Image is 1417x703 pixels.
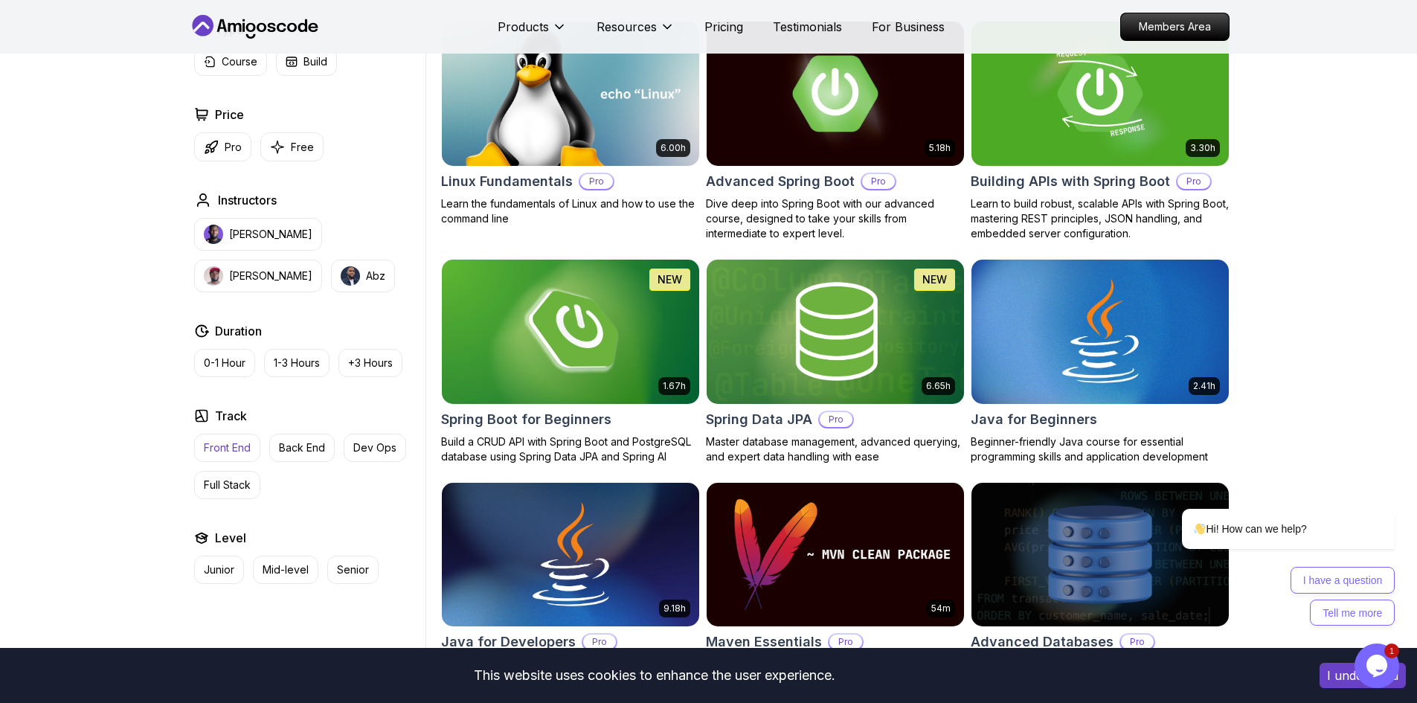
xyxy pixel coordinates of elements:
button: instructor img[PERSON_NAME] [194,260,322,292]
button: Products [498,18,567,48]
a: Java for Beginners card2.41hJava for BeginnersBeginner-friendly Java course for essential program... [971,259,1230,464]
a: Pricing [704,18,743,36]
h2: Spring Data JPA [706,409,812,430]
p: 1-3 Hours [274,356,320,370]
h2: Spring Boot for Beginners [441,409,611,430]
p: +3 Hours [348,356,393,370]
a: Maven Essentials card54mMaven EssentialsProLearn how to use Maven to build and manage your Java p... [706,482,965,687]
h2: Instructors [218,191,277,209]
img: instructor img [204,225,223,244]
p: Course [222,54,257,69]
button: Dev Ops [344,434,406,462]
p: Pro [225,140,242,155]
a: For Business [872,18,945,36]
p: Senior [337,562,369,577]
img: Spring Data JPA card [707,260,964,404]
img: Spring Boot for Beginners card [442,260,699,404]
button: Junior [194,556,244,584]
button: Course [194,48,267,76]
button: Mid-level [253,556,318,584]
p: Master database management, advanced querying, and expert data handling with ease [706,434,965,464]
p: [PERSON_NAME] [229,269,312,283]
iframe: chat widget [1134,391,1402,636]
p: Free [291,140,314,155]
p: Pro [580,174,613,189]
button: Resources [597,18,675,48]
p: Learn the fundamentals of Linux and how to use the command line [441,196,700,226]
h2: Level [215,529,246,547]
p: Members Area [1121,13,1229,40]
a: Advanced Spring Boot card5.18hAdvanced Spring BootProDive deep into Spring Boot with our advanced... [706,21,965,241]
h2: Java for Developers [441,632,576,652]
img: instructor img [341,266,360,286]
p: Resources [597,18,657,36]
p: 5.18h [929,142,951,154]
p: NEW [658,272,682,287]
p: 3.30h [1190,142,1215,154]
p: Learn to build robust, scalable APIs with Spring Boot, mastering REST principles, JSON handling, ... [971,196,1230,241]
p: Pro [1121,635,1154,649]
h2: Track [215,407,247,425]
h2: Advanced Databases [971,632,1114,652]
button: +3 Hours [338,349,402,377]
p: 54m [931,603,951,614]
p: 0-1 Hour [204,356,245,370]
p: 9.18h [663,603,686,614]
img: Building APIs with Spring Boot card [971,22,1229,166]
img: Java for Developers card [442,483,699,627]
p: Pro [829,635,862,649]
p: Pro [862,174,895,189]
p: Build [303,54,327,69]
a: Java for Developers card9.18hJava for DevelopersProLearn advanced Java concepts to build scalable... [441,482,700,687]
p: 6.00h [661,142,686,154]
button: Front End [194,434,260,462]
h2: Java for Beginners [971,409,1097,430]
p: Beginner-friendly Java course for essential programming skills and application development [971,434,1230,464]
h2: Building APIs with Spring Boot [971,171,1170,192]
p: Pro [1177,174,1210,189]
button: Back End [269,434,335,462]
a: Linux Fundamentals card6.00hLinux FundamentalsProLearn the fundamentals of Linux and how to use t... [441,21,700,226]
button: instructor imgAbz [331,260,395,292]
p: 1.67h [663,380,686,392]
p: Pro [820,412,852,427]
p: [PERSON_NAME] [229,227,312,242]
a: Testimonials [773,18,842,36]
a: Advanced Databases cardAdvanced DatabasesProAdvanced database management with SQL, integrity, and... [971,482,1230,687]
h2: Advanced Spring Boot [706,171,855,192]
button: Pro [194,132,251,161]
button: instructor img[PERSON_NAME] [194,218,322,251]
p: Mid-level [263,562,309,577]
button: Senior [327,556,379,584]
img: Java for Beginners card [971,260,1229,404]
iframe: chat widget [1355,643,1402,688]
p: Back End [279,440,325,455]
p: Full Stack [204,478,251,492]
p: Abz [366,269,385,283]
a: Members Area [1120,13,1230,41]
h2: Linux Fundamentals [441,171,573,192]
img: Advanced Databases card [971,483,1229,627]
p: Pro [583,635,616,649]
h2: Price [215,106,244,123]
a: Spring Data JPA card6.65hNEWSpring Data JPAProMaster database management, advanced querying, and ... [706,259,965,464]
button: Accept cookies [1320,663,1406,688]
p: Junior [204,562,234,577]
button: 0-1 Hour [194,349,255,377]
button: Free [260,132,324,161]
h2: Maven Essentials [706,632,822,652]
p: Front End [204,440,251,455]
img: Advanced Spring Boot card [707,22,964,166]
p: Build a CRUD API with Spring Boot and PostgreSQL database using Spring Data JPA and Spring AI [441,434,700,464]
h2: Duration [215,322,262,340]
p: Products [498,18,549,36]
a: Spring Boot for Beginners card1.67hNEWSpring Boot for BeginnersBuild a CRUD API with Spring Boot ... [441,259,700,464]
img: Linux Fundamentals card [442,22,699,166]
